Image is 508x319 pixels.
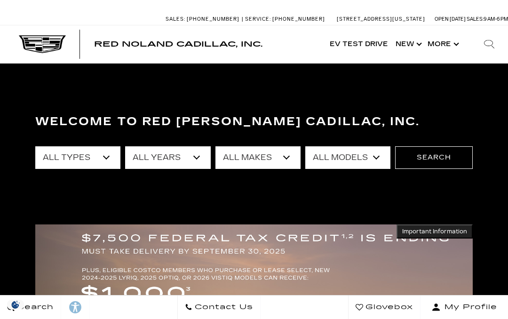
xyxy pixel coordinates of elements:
span: Service: [245,16,271,22]
section: Click to Open Cookie Consent Modal [5,300,26,310]
span: [PHONE_NUMBER] [187,16,239,22]
span: Contact Us [192,301,253,314]
span: Important Information [402,228,467,235]
span: 9 AM-6 PM [484,16,508,22]
img: Cadillac Dark Logo with Cadillac White Text [19,35,66,53]
button: Important Information [397,224,473,239]
a: Red Noland Cadillac, Inc. [94,40,262,48]
a: Sales: [PHONE_NUMBER] [166,16,242,22]
span: [PHONE_NUMBER] [272,16,325,22]
span: Sales: [467,16,484,22]
select: Filter by year [125,146,210,169]
select: Filter by make [215,146,301,169]
button: More [424,25,461,63]
a: New [392,25,424,63]
h3: Welcome to Red [PERSON_NAME] Cadillac, Inc. [35,112,473,131]
span: Open [DATE] [435,16,466,22]
a: [STREET_ADDRESS][US_STATE] [337,16,425,22]
a: EV Test Drive [326,25,392,63]
a: Service: [PHONE_NUMBER] [242,16,327,22]
img: Opt-Out Icon [5,300,26,310]
span: Search [15,301,54,314]
a: Glovebox [348,295,421,319]
select: Filter by model [305,146,390,169]
span: Sales: [166,16,185,22]
span: Glovebox [363,301,413,314]
select: Filter by type [35,146,120,169]
button: Search [395,146,473,169]
a: Contact Us [177,295,261,319]
button: Open user profile menu [421,295,508,319]
span: My Profile [441,301,497,314]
